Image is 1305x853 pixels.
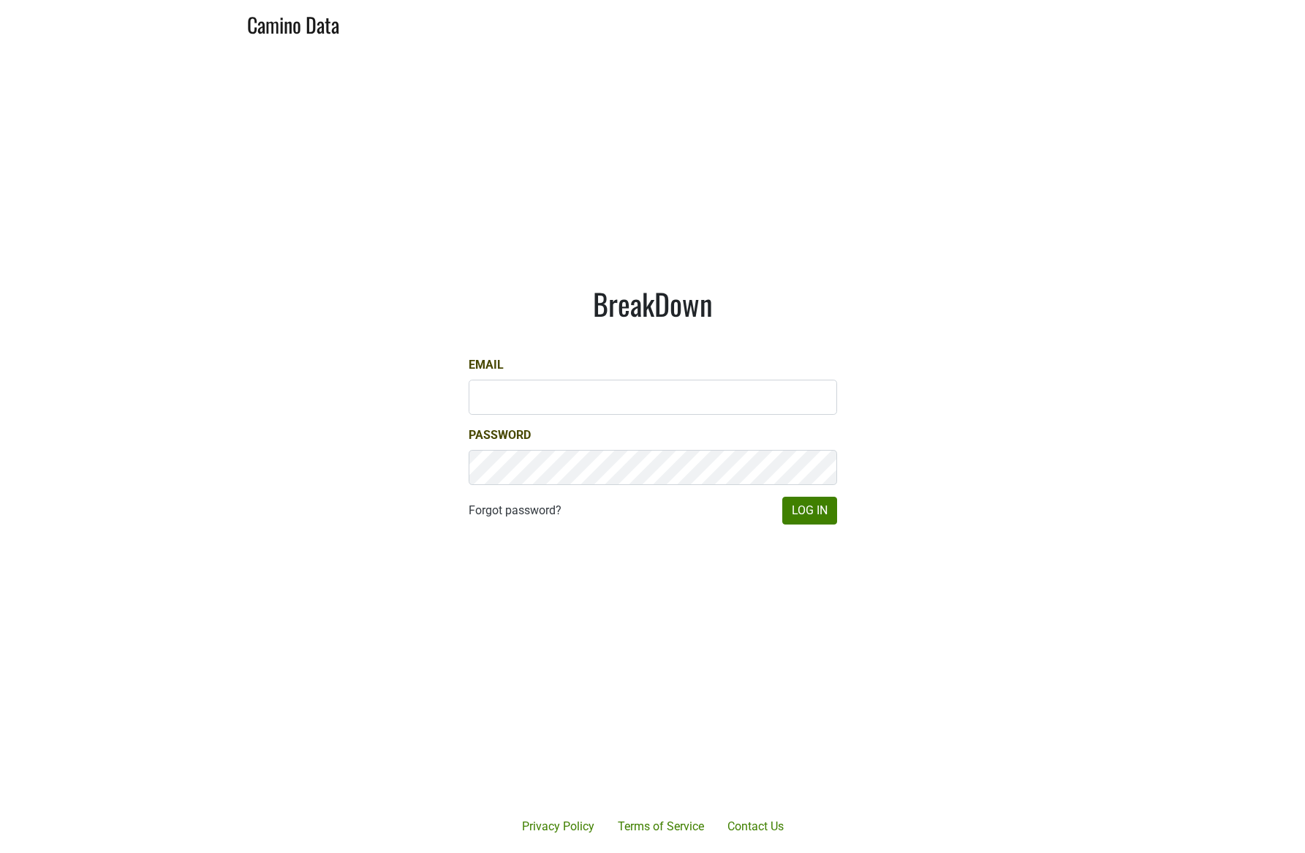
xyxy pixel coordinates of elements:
[469,502,561,519] a: Forgot password?
[469,426,531,444] label: Password
[469,286,837,321] h1: BreakDown
[469,356,504,374] label: Email
[510,812,606,841] a: Privacy Policy
[247,6,339,40] a: Camino Data
[782,497,837,525] button: Log In
[606,812,716,841] a: Terms of Service
[716,812,795,841] a: Contact Us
